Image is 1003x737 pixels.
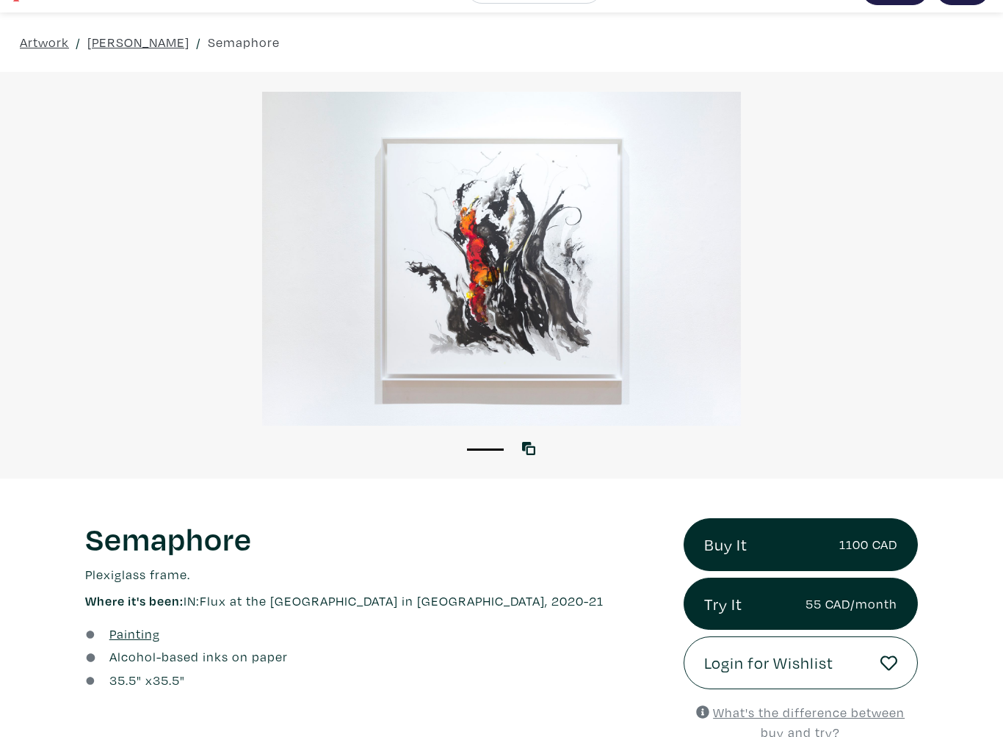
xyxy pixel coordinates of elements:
a: Semaphore [208,32,280,52]
u: Painting [109,625,160,642]
a: Painting [109,624,160,644]
small: 55 CAD/month [805,594,897,614]
span: 35.5 [109,672,137,689]
span: 35.5 [153,672,180,689]
span: / [196,32,201,52]
a: Login for Wishlist [684,636,918,689]
small: 1100 CAD [839,534,897,554]
span: Where it's been: [85,592,184,609]
div: " x " [109,670,185,690]
h1: Semaphore [85,518,661,558]
p: IN:Flux at the [GEOGRAPHIC_DATA] in [GEOGRAPHIC_DATA], 2020-21 [85,591,661,611]
a: [PERSON_NAME] [87,32,189,52]
a: Try It55 CAD/month [684,578,918,631]
button: 1 of 1 [467,449,504,451]
a: Artwork [20,32,69,52]
a: Buy It1100 CAD [684,518,918,571]
a: Alcohol-based inks on paper [109,647,288,667]
span: Login for Wishlist [704,650,833,675]
span: / [76,32,81,52]
p: Plexiglass frame. [85,564,661,584]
